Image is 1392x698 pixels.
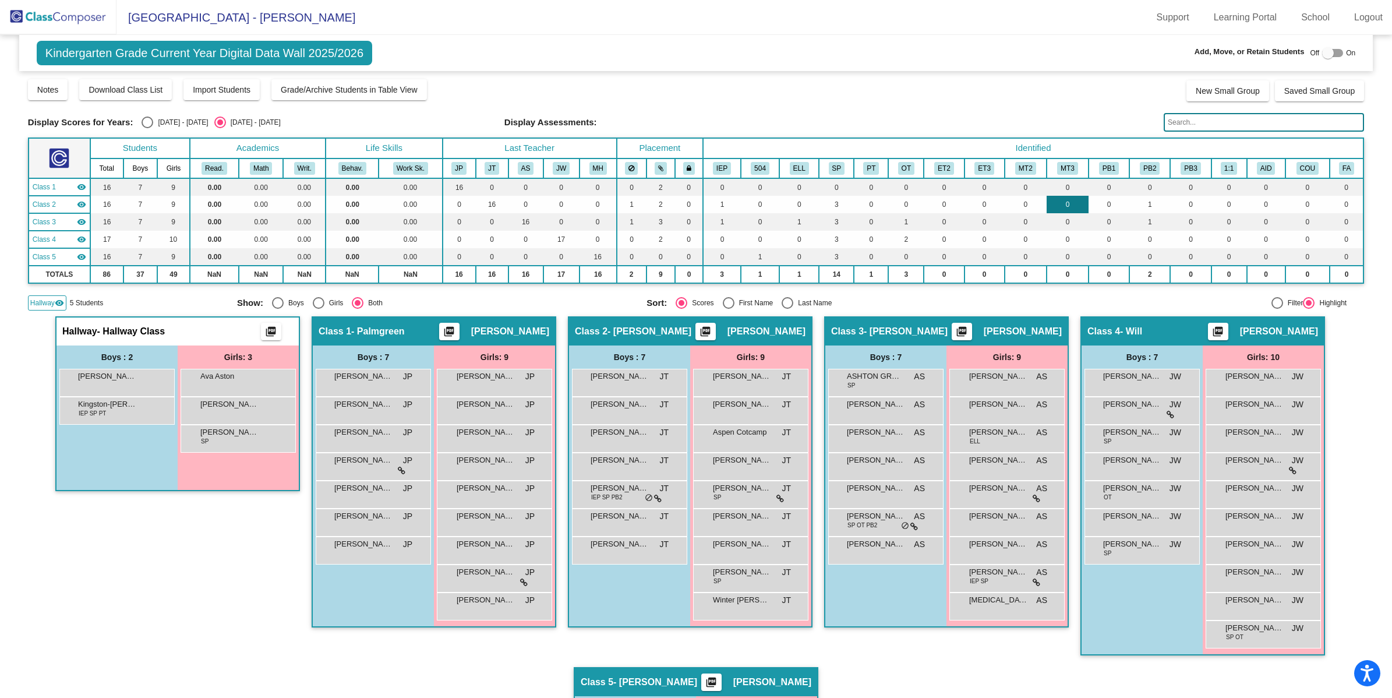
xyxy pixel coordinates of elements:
td: 0 [1047,213,1089,231]
td: 0 [924,196,964,213]
button: PB2 [1140,162,1160,175]
th: Food Allergy [1330,158,1363,178]
td: 0 [1170,178,1211,196]
td: 0 [1005,213,1047,231]
td: 0.00 [379,178,442,196]
td: 0 [476,231,508,248]
th: Ann Saroka [508,158,543,178]
button: Grade/Archive Students in Table View [271,79,427,100]
button: MT3 [1057,162,1078,175]
td: 9 [646,266,675,283]
td: 0.00 [379,213,442,231]
td: 0.00 [190,248,239,266]
td: 0 [617,248,646,266]
th: Keep with students [646,158,675,178]
td: 1 [779,266,819,283]
td: 0 [508,196,543,213]
td: 17 [90,231,123,248]
td: Jodie Will - Will [29,231,90,248]
td: 3 [646,213,675,231]
td: 0 [675,248,703,266]
td: 0 [443,213,476,231]
th: Speech Services [819,158,854,178]
button: Import Students [183,79,260,100]
td: 17 [543,231,580,248]
td: NaN [379,266,442,283]
td: 2 [646,231,675,248]
td: 16 [508,213,543,231]
span: On [1346,48,1355,58]
button: Print Students Details [261,323,281,340]
mat-icon: picture_as_pdf [698,326,712,342]
td: 0 [703,248,741,266]
td: 3 [819,231,854,248]
td: 0.00 [283,196,326,213]
mat-icon: picture_as_pdf [442,326,456,342]
td: 0 [1330,248,1363,266]
button: ET2 [934,162,954,175]
td: 0 [1330,213,1363,231]
th: Boys [123,158,158,178]
td: 0 [1211,231,1247,248]
td: 0 [675,178,703,196]
td: 1 [617,213,646,231]
td: 0 [476,213,508,231]
td: 0.00 [283,178,326,196]
td: 0.00 [283,231,326,248]
button: Print Students Details [695,323,716,340]
td: 0 [443,248,476,266]
span: Notes [37,85,59,94]
td: 0 [543,196,580,213]
td: 0 [964,196,1005,213]
th: Keep away students [617,158,646,178]
button: 504 [751,162,769,175]
td: 1 [779,213,819,231]
td: 0.00 [283,248,326,266]
td: 1 [617,196,646,213]
td: 0 [508,231,543,248]
button: PT [863,162,879,175]
td: 0 [779,196,819,213]
td: 0 [1047,248,1089,266]
td: 0.00 [239,178,283,196]
th: Shared Aide Support [1247,158,1285,178]
th: JinOk Taylor [476,158,508,178]
td: NaN [190,266,239,283]
td: 0 [1089,248,1129,266]
button: Print Students Details [952,323,972,340]
td: 0 [508,248,543,266]
td: Michaela Henderson - Henderson [29,248,90,266]
th: RTI Tier 3 Math Services [1047,158,1089,178]
td: 9 [157,196,190,213]
td: 0 [1047,231,1089,248]
button: Print Students Details [701,674,722,691]
th: PBIS Tier 1 Monitoring [1089,158,1129,178]
td: 0 [1170,213,1211,231]
td: 0 [964,248,1005,266]
td: 0 [924,213,964,231]
td: 0 [1005,178,1047,196]
td: 0 [819,178,854,196]
mat-icon: picture_as_pdf [1211,326,1225,342]
td: 0 [1247,178,1285,196]
td: 0.00 [326,196,379,213]
td: Ann Saroka - Saroka [29,213,90,231]
th: Keep with teacher [675,158,703,178]
span: Class 2 [33,199,56,210]
a: Logout [1345,8,1392,27]
td: 17 [543,266,580,283]
span: Add, Move, or Retain Students [1195,46,1305,58]
td: 16 [476,266,508,283]
td: Jacey Palmgreen - Palmgreen [29,178,90,196]
td: 0 [1247,196,1285,213]
button: Print Students Details [1208,323,1228,340]
th: Jacey Palmgreen [443,158,476,178]
mat-icon: visibility [77,235,86,244]
td: 0 [779,178,819,196]
mat-icon: visibility [77,200,86,209]
td: 0 [779,248,819,266]
td: 0 [443,231,476,248]
td: 0 [580,196,617,213]
td: 0 [964,231,1005,248]
th: PBIS Tier 3 [1170,158,1211,178]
